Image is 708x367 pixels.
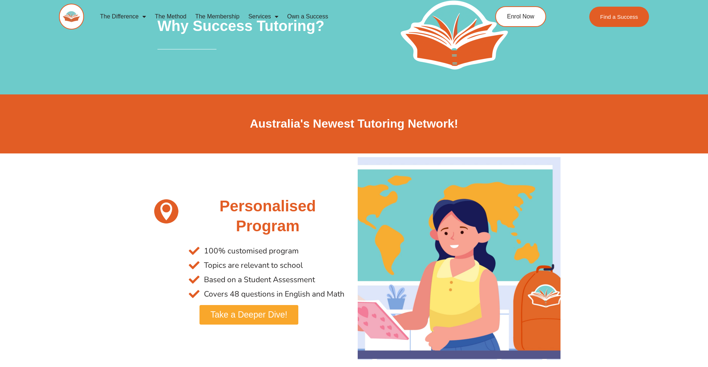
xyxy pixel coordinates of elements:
span: 100% customised program [202,244,299,258]
a: Services [244,8,282,25]
a: The Membership [191,8,244,25]
span: Find a Success [600,14,638,20]
h2: Australia's Newest Tutoring Network! [147,116,560,132]
nav: Menu [96,8,461,25]
span: Covers 48 questions in English and Math [202,287,344,301]
a: Enrol Now [495,6,546,27]
h2: Personalised Program [189,196,347,236]
span: Enrol Now [507,14,534,20]
span: Based on a Student Assessment [202,273,315,287]
a: Find a Success [589,7,649,27]
span: Topics are relevant to school [202,258,303,273]
a: Take a Deeper Dive! [199,305,298,325]
span: Take a Deeper Dive! [211,311,287,319]
a: The Difference [96,8,150,25]
a: The Method [150,8,191,25]
a: Own a Success [283,8,333,25]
